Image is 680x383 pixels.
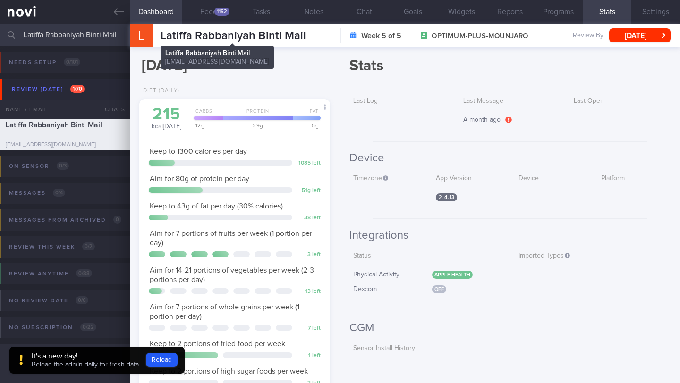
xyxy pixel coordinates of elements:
[7,321,99,334] div: No subscription
[7,241,97,253] div: Review this week
[161,30,306,42] span: Latiffa Rabbaniyah Binti Mail
[150,202,283,210] span: Keep to 43g of fat per day (30% calories)
[6,121,102,129] span: Latiffa Rabbaniyah Binti Mail
[432,32,528,41] span: OPTIMUM-PLUS-MOUNJARO
[349,151,671,165] h2: Device
[297,325,321,332] div: 7 left
[463,97,556,106] label: Last Message
[92,100,130,119] div: Chats
[220,108,293,120] div: Protein
[601,175,667,183] label: Platform
[353,271,423,279] div: Physical Activity
[361,31,401,41] strong: Week 5 of 5
[442,195,444,200] span: .
[149,106,184,123] div: 215
[353,252,501,260] label: Status
[7,294,91,307] div: No review date
[609,28,671,42] button: [DATE]
[436,193,457,201] span: 2 4 13
[297,160,321,167] div: 1085 left
[220,123,293,128] div: 29 g
[518,175,584,183] label: Device
[349,321,671,335] h2: CGM
[7,160,71,173] div: On sensor
[7,187,68,200] div: Messages
[573,32,603,40] span: Review By
[459,110,560,130] div: A month ago
[518,252,570,259] span: Imported Types
[150,367,308,375] span: Keep to 2 portions of high sugar foods per week
[150,303,299,320] span: Aim for 7 portions of whole grains per week (1 portion per day)
[9,83,87,96] div: Review [DATE]
[297,288,321,295] div: 13 left
[349,228,671,242] h2: Integrations
[76,296,88,304] span: 0 / 6
[297,215,321,222] div: 38 left
[297,187,321,194] div: 51 g left
[146,353,178,367] button: Reload
[349,57,671,78] h1: Stats
[57,162,69,170] span: 0 / 3
[574,97,667,106] label: Last Open
[297,352,321,359] div: 1 left
[191,108,223,120] div: Carbs
[32,361,139,368] span: Reload the admin daily for fresh data
[82,242,95,250] span: 0 / 2
[150,340,285,348] span: Keep to 2 portions of fried food per week
[436,175,501,183] label: App Version
[80,323,96,331] span: 0 / 22
[7,214,124,226] div: Messages from Archived
[64,58,80,66] span: 0 / 101
[432,271,473,279] span: Apple Health
[6,142,124,149] div: [EMAIL_ADDRESS][DOMAIN_NAME]
[32,351,139,361] div: It's a new day!
[448,195,449,200] span: .
[150,175,249,183] span: Aim for 80g of protein per day
[76,269,92,277] span: 0 / 88
[113,216,121,224] span: 0
[432,285,446,293] span: Off
[214,8,229,16] div: 1162
[70,85,85,93] span: 1 / 70
[290,123,321,128] div: 5 g
[150,266,314,283] span: Aim for 14-21 portions of vegetables per week (2-3 portions per day)
[139,87,179,94] div: Diet (Daily)
[150,230,312,247] span: Aim for 7 portions of fruits per week (1 portion per day)
[150,148,247,155] span: Keep to 1300 calories per day
[353,97,446,106] label: Last Log
[290,108,321,120] div: Fat
[149,106,184,131] div: kcal [DATE]
[353,175,388,182] span: Timezone
[7,56,83,69] div: Needs setup
[297,251,321,258] div: 3 left
[353,285,423,294] div: Dexcom
[191,123,223,128] div: 12 g
[353,344,591,353] label: Sensor Install History
[7,267,94,280] div: Review anytime
[53,189,65,197] span: 0 / 4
